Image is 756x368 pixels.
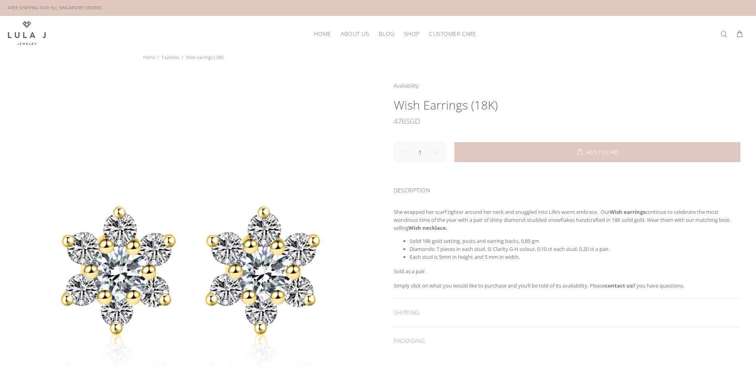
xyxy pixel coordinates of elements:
[186,54,224,60] span: Wish earrings (18K)
[394,208,731,231] span: She wrapped her scarf tighter around her neck and snuggled into Life’s warm embrace. Our continue...
[394,113,406,129] span: 476
[408,224,446,231] a: Wish necklace
[341,31,369,37] span: About Us
[410,237,539,245] span: Solid 18k gold setting, posts and earring backs, 0.85 gm
[410,253,520,260] span: Each stud is 5mm in height and 5 mm in width.
[399,27,424,40] a: Shop
[336,27,374,40] a: About Us
[410,245,610,253] span: Diamonds: 7 pieces in each stud. SI Clarity G-H colour, 0.10 ct each stud. 0.20 ct a pair.
[454,142,741,162] button: ADD TO CART
[610,208,645,215] strong: Wish earrings
[394,113,741,129] div: SGD
[394,176,741,202] div: DESCRIPTION
[424,27,476,40] a: Customer Care
[586,150,619,155] span: ADD TO CART
[429,31,476,37] span: Customer Care
[309,27,336,40] a: HOME
[605,282,632,289] a: contact us
[408,224,448,231] strong: .
[314,31,331,37] span: HOME
[394,82,419,89] span: Availability:
[8,4,102,12] div: FREE SHIPPING FOR ALL SINGAPORE ORDERS
[394,97,741,113] h1: Wish earrings (18K)
[394,282,684,289] span: Simply click on what you would like to purchase and you’ll be told of its availability. Please if...
[394,268,426,275] span: Sold as a pair.
[394,327,741,355] div: PACKAGING
[374,27,399,40] a: Blog
[162,54,179,60] a: Favorites
[404,31,420,37] span: Shop
[379,31,394,37] span: Blog
[143,54,155,60] a: Home
[394,299,741,327] div: SHIPPING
